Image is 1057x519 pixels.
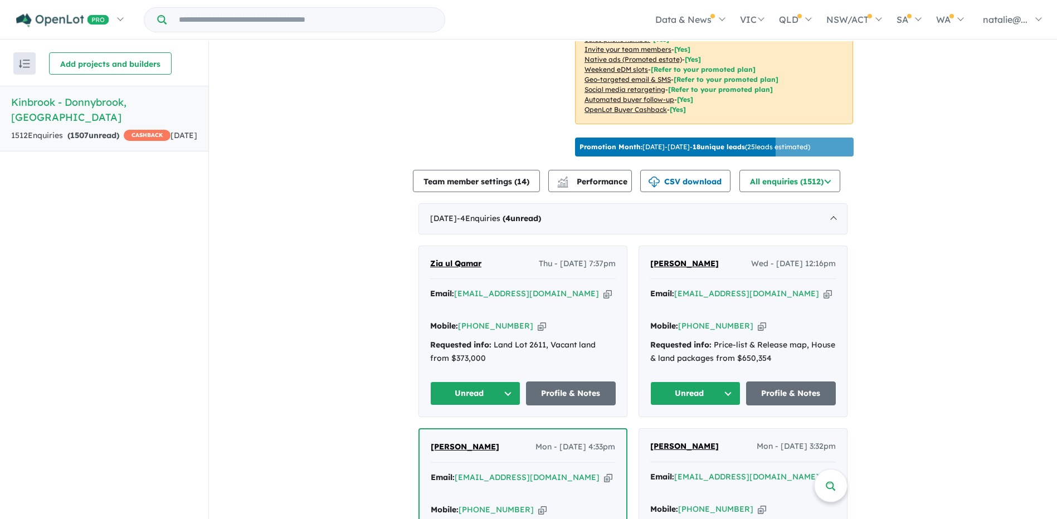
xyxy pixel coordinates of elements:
u: Native ads (Promoted estate) [584,55,682,63]
span: Mon - [DATE] 4:33pm [535,440,615,454]
button: Performance [548,170,632,192]
input: Try estate name, suburb, builder or developer [169,8,442,32]
a: [PHONE_NUMBER] [458,321,533,331]
span: [ Yes ] [653,35,669,43]
span: Thu - [DATE] 7:37pm [539,257,616,271]
b: 18 unique leads [693,143,745,151]
img: line-chart.svg [558,177,568,183]
span: [PERSON_NAME] [431,442,499,452]
span: 1507 [70,130,89,140]
button: Unread [650,381,741,405]
div: [DATE] [418,203,847,234]
a: [EMAIL_ADDRESS][DOMAIN_NAME] [674,472,819,482]
a: [PERSON_NAME] [650,440,719,453]
span: [ Yes ] [674,45,690,53]
strong: Mobile: [431,505,459,515]
a: [EMAIL_ADDRESS][DOMAIN_NAME] [454,288,599,298]
a: Zia ul Qamar [430,257,481,271]
img: Openlot PRO Logo White [16,13,109,27]
u: Invite your team members [584,45,671,53]
u: Automated buyer follow-up [584,95,674,104]
div: 1512 Enquir ies [11,129,171,143]
span: [Refer to your promoted plan] [674,75,778,84]
button: All enquiries (1512) [739,170,840,192]
button: Copy [538,320,546,332]
button: Copy [824,288,832,300]
u: Geo-targeted email & SMS [584,75,671,84]
a: [PHONE_NUMBER] [678,321,753,331]
a: Profile & Notes [746,381,836,405]
u: Weekend eDM slots [584,65,648,74]
span: Wed - [DATE] 12:16pm [751,257,836,271]
span: 14 [517,177,527,187]
strong: ( unread) [503,213,541,223]
span: CASHBACK [124,130,171,141]
a: [EMAIL_ADDRESS][DOMAIN_NAME] [455,472,600,482]
img: sort.svg [19,60,30,68]
button: Copy [538,504,547,516]
span: Zia ul Qamar [430,258,481,268]
a: [PERSON_NAME] [650,257,719,271]
strong: ( unread) [67,130,119,140]
h5: Kinbrook - Donnybrook , [GEOGRAPHIC_DATA] [11,95,197,125]
span: 4 [505,213,510,223]
div: Price-list & Release map, House & land packages from $650,354 [650,339,836,365]
span: [Yes] [685,55,701,63]
strong: Email: [431,472,455,482]
a: [PERSON_NAME] [431,440,499,454]
p: [DATE] - [DATE] - ( 25 leads estimated) [579,142,810,152]
strong: Email: [650,472,674,482]
span: - 4 Enquir ies [457,213,541,223]
button: Copy [758,503,766,515]
u: OpenLot Buyer Cashback [584,105,667,114]
u: Sales phone number [584,35,650,43]
span: [PERSON_NAME] [650,258,719,268]
strong: Mobile: [650,321,678,331]
a: Profile & Notes [526,381,616,405]
button: Copy [758,320,766,332]
img: download icon [649,177,660,188]
span: Performance [559,177,627,187]
a: [EMAIL_ADDRESS][DOMAIN_NAME] [674,288,819,298]
strong: Mobile: [430,321,458,331]
button: Copy [603,288,612,300]
strong: Email: [430,288,454,298]
strong: Mobile: [650,504,678,514]
span: [Refer to your promoted plan] [668,85,773,94]
button: Unread [430,381,520,405]
span: [DATE] [171,130,197,140]
button: Team member settings (14) [413,170,540,192]
span: [PERSON_NAME] [650,441,719,451]
strong: Email: [650,288,674,298]
strong: Requested info: [650,340,712,350]
strong: Requested info: [430,340,491,350]
span: Mon - [DATE] 3:32pm [757,440,836,453]
button: CSV download [640,170,730,192]
a: [PHONE_NUMBER] [678,504,753,514]
span: natalie@... [983,14,1027,25]
button: Copy [604,472,612,483]
span: [Refer to your promoted plan] [651,65,756,74]
u: Social media retargeting [584,85,665,94]
div: Land Lot 2611, Vacant land from $373,000 [430,339,616,365]
img: bar-chart.svg [557,180,568,187]
a: [PHONE_NUMBER] [459,505,534,515]
b: Promotion Month: [579,143,642,151]
button: Add projects and builders [49,52,172,75]
span: [Yes] [677,95,693,104]
span: [Yes] [670,105,686,114]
